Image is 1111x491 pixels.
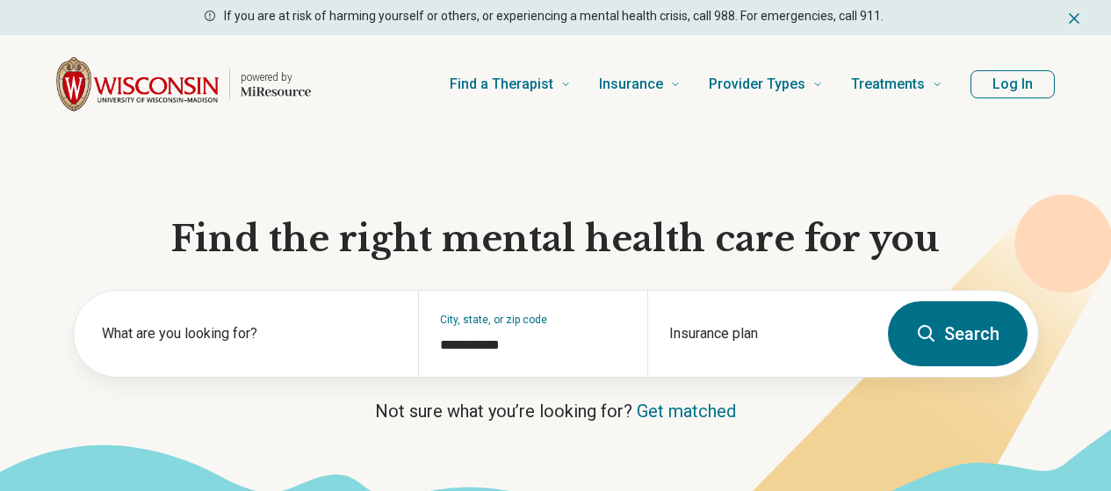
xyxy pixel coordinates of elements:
span: Provider Types [709,72,805,97]
a: Get matched [637,401,736,422]
p: If you are at risk of harming yourself or others, or experiencing a mental health crisis, call 98... [224,7,884,25]
span: Treatments [851,72,925,97]
span: Insurance [599,72,663,97]
a: Find a Therapist [450,49,571,119]
button: Log In [970,70,1055,98]
h1: Find the right mental health care for you [73,216,1039,262]
p: Not sure what you’re looking for? [73,399,1039,423]
a: Insurance [599,49,681,119]
p: powered by [241,70,311,84]
label: What are you looking for? [102,323,397,344]
a: Home page [56,56,311,112]
button: Dismiss [1065,7,1083,28]
a: Provider Types [709,49,823,119]
button: Search [888,301,1028,366]
span: Find a Therapist [450,72,553,97]
a: Treatments [851,49,942,119]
